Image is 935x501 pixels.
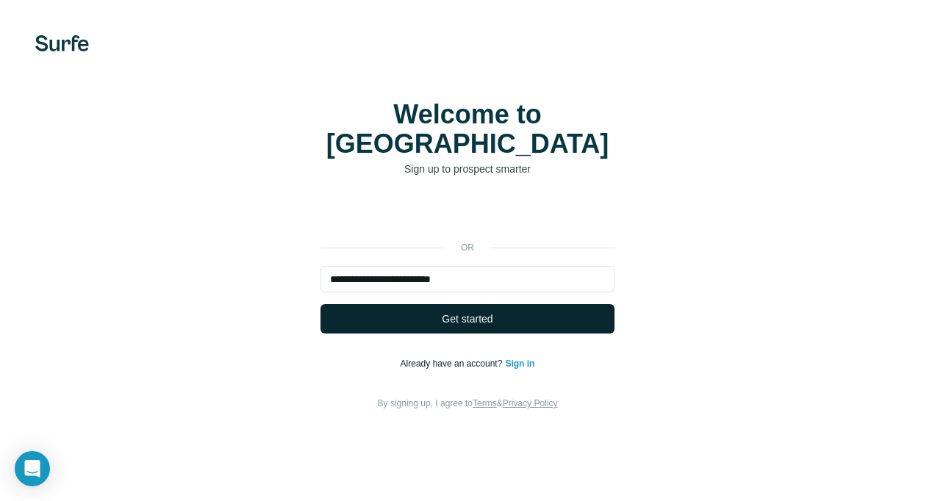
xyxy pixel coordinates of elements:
h1: Welcome to [GEOGRAPHIC_DATA] [320,100,615,159]
img: Surfe's logo [35,35,89,51]
a: Terms [473,398,497,408]
a: Sign in [505,358,534,369]
iframe: Sign in with Google Button [313,198,622,231]
p: Sign up to prospect smarter [320,162,615,176]
button: Get started [320,304,615,334]
p: or [444,241,491,254]
span: Get started [442,311,492,326]
a: Privacy Policy [503,398,558,408]
span: Already have an account? [401,358,506,369]
span: By signing up, I agree to & [378,398,558,408]
div: Open Intercom Messenger [15,451,50,486]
